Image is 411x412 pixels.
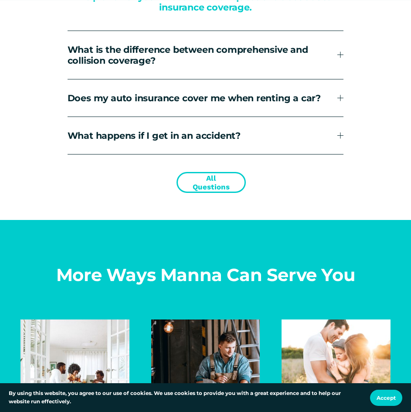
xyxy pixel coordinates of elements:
[68,93,338,103] span: Does my auto insurance cover me when renting a car?
[68,44,338,66] span: What is the difference between comprehensive and collision coverage?
[68,117,344,154] button: What happens if I get in an accident?
[68,79,344,117] button: Does my auto insurance cover me when renting a car?
[177,172,245,192] a: All Questions
[20,261,391,289] p: More Ways Manna Can Serve You
[370,390,402,406] button: Accept
[9,389,361,406] p: By using this website, you agree to our use of cookies. We use cookies to provide you with a grea...
[250,2,252,13] em: .
[68,130,338,141] span: What happens if I get in an accident?
[377,395,396,401] span: Accept
[68,31,344,79] button: What is the difference between comprehensive and collision coverage?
